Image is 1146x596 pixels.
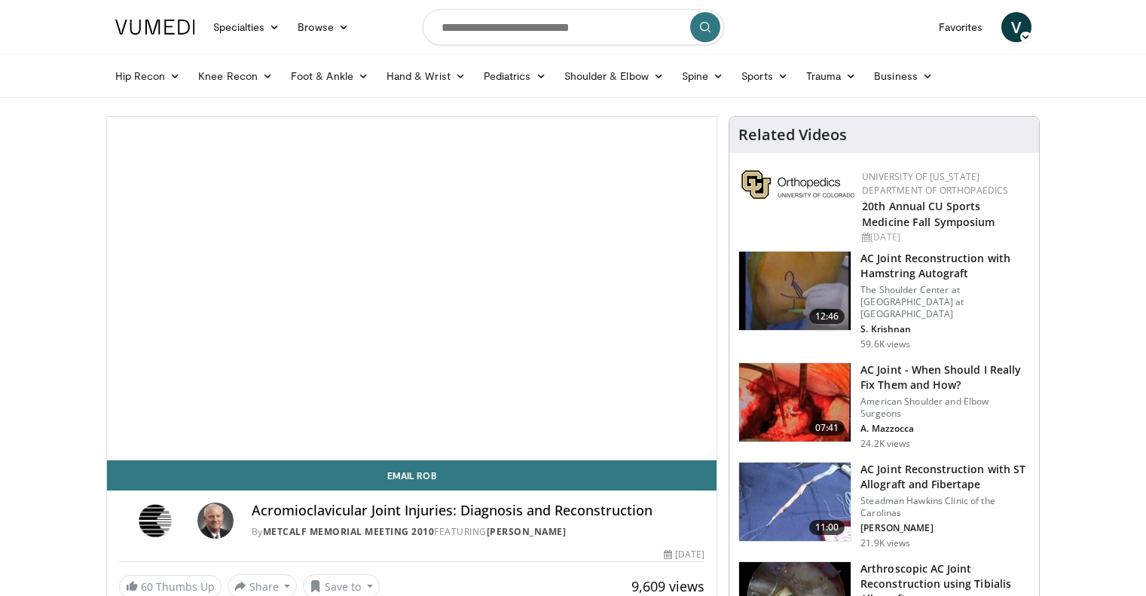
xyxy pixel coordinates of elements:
[862,199,995,229] a: 20th Annual CU Sports Medicine Fall Symposium
[263,525,435,538] a: Metcalf Memorial Meeting 2010
[197,503,234,539] img: Avatar
[860,462,1030,492] h3: AC Joint Reconstruction with ST Allograft and Fibertape
[860,284,1030,320] p: The Shoulder Center at [GEOGRAPHIC_DATA] at [GEOGRAPHIC_DATA]
[738,362,1030,450] a: 07:41 AC Joint - When Should I Really Fix Them and How? American Shoulder and Elbow Surgeons A. M...
[739,252,851,330] img: 134172_0000_1.png.150x105_q85_crop-smart_upscale.jpg
[862,170,1008,197] a: University of [US_STATE] Department of Orthopaedics
[289,12,358,42] a: Browse
[475,61,555,91] a: Pediatrics
[809,309,845,324] span: 12:46
[204,12,289,42] a: Specialties
[865,61,942,91] a: Business
[115,20,195,35] img: VuMedi Logo
[860,522,1030,534] p: [PERSON_NAME]
[423,9,724,45] input: Search topics, interventions
[797,61,866,91] a: Trauma
[106,61,190,91] a: Hip Recon
[860,323,1030,335] p: S. Krishnan
[860,495,1030,519] p: Steadman Hawkins Clinic of the Carolinas
[252,503,705,519] h4: Acromioclavicular Joint Injuries: Diagnosis and Reconstruction
[809,420,845,436] span: 07:41
[1001,12,1031,42] a: V
[631,577,704,595] span: 9,609 views
[738,126,847,144] h4: Related Videos
[738,251,1030,350] a: 12:46 AC Joint Reconstruction with Hamstring Autograft The Shoulder Center at [GEOGRAPHIC_DATA] a...
[809,520,845,535] span: 11:00
[860,396,1030,420] p: American Shoulder and Elbow Surgeons
[487,525,567,538] a: [PERSON_NAME]
[377,61,475,91] a: Hand & Wrist
[860,537,910,549] p: 21.9K views
[860,423,1030,435] p: A. Mazzocca
[860,362,1030,393] h3: AC Joint - When Should I Really Fix Them and How?
[119,503,191,539] img: Metcalf Memorial Meeting 2010
[664,548,704,561] div: [DATE]
[282,61,377,91] a: Foot & Ankle
[555,61,673,91] a: Shoulder & Elbow
[862,231,1027,244] div: [DATE]
[741,170,854,199] img: 355603a8-37da-49b6-856f-e00d7e9307d3.png.150x105_q85_autocrop_double_scale_upscale_version-0.2.png
[860,251,1030,281] h3: AC Joint Reconstruction with Hamstring Autograft
[860,438,910,450] p: 24.2K views
[252,525,705,539] div: By FEATURING
[189,61,282,91] a: Knee Recon
[107,117,717,460] video-js: Video Player
[739,463,851,541] img: 325549_0000_1.png.150x105_q85_crop-smart_upscale.jpg
[860,338,910,350] p: 59.6K views
[732,61,797,91] a: Sports
[141,579,153,594] span: 60
[107,460,717,491] a: Email Rob
[930,12,992,42] a: Favorites
[673,61,732,91] a: Spine
[738,462,1030,549] a: 11:00 AC Joint Reconstruction with ST Allograft and Fibertape Steadman Hawkins Clinic of the Caro...
[739,363,851,442] img: mazz_3.png.150x105_q85_crop-smart_upscale.jpg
